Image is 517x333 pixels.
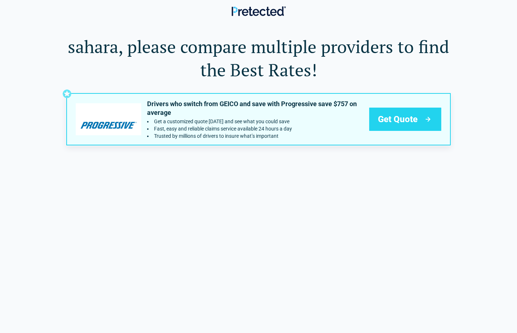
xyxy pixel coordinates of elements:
[147,100,363,117] p: Drivers who switch from GEICO and save with Progressive save $757 on average
[76,103,141,135] img: progressive's logo
[66,93,451,145] a: progressive's logoDrivers who switch from GEICO and save with Progressive save $757 on averageGet...
[147,126,363,132] li: Fast, easy and reliable claims service available 24 hours a day
[378,113,418,125] span: Get Quote
[147,119,363,124] li: Get a customized quote today and see what you could save
[66,35,451,81] h1: sahara, please compare multiple providers to find the Best Rates!
[147,133,363,139] li: Trusted by millions of drivers to insure what’s important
